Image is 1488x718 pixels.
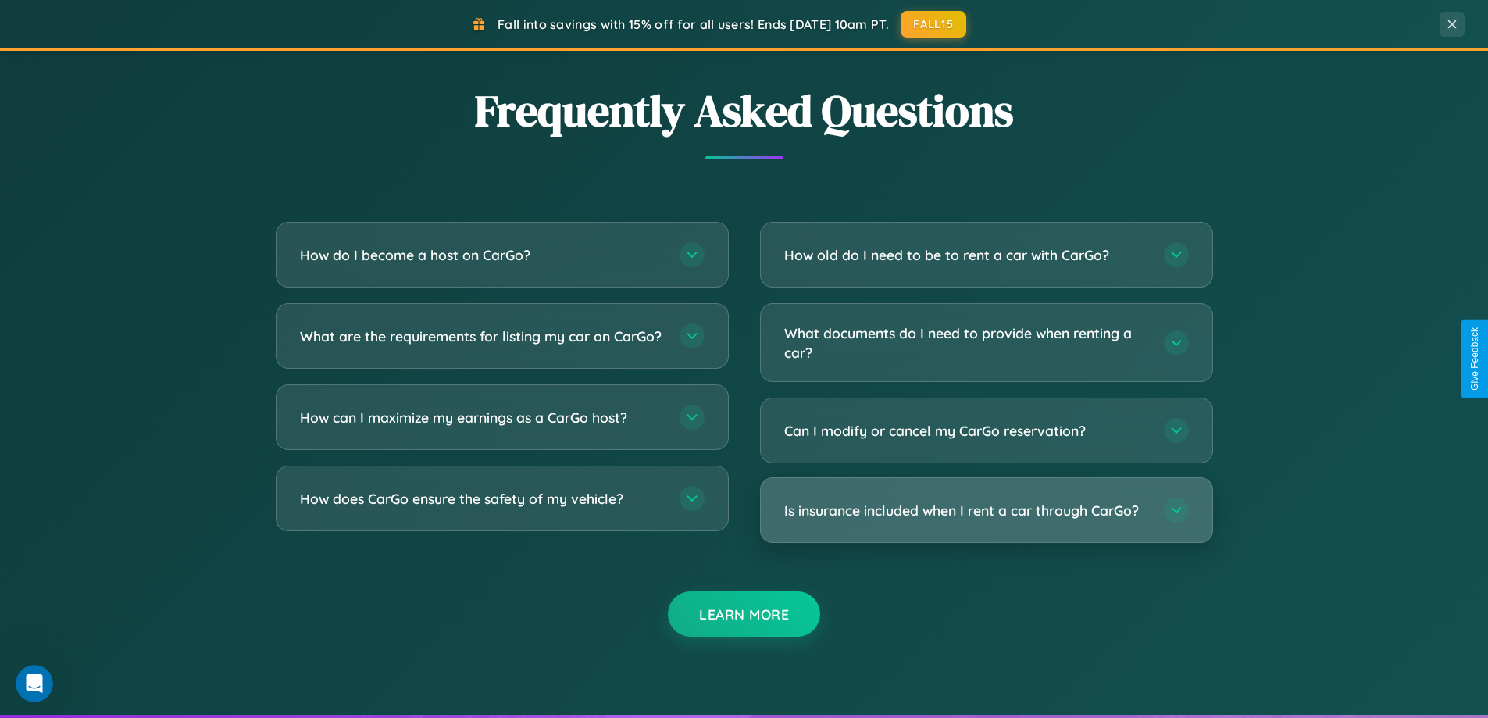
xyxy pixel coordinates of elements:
[300,327,664,346] h3: What are the requirements for listing my car on CarGo?
[300,489,664,509] h3: How does CarGo ensure the safety of my vehicle?
[300,408,664,427] h3: How can I maximize my earnings as a CarGo host?
[668,591,820,637] button: Learn More
[276,80,1213,141] h2: Frequently Asked Questions
[784,501,1148,520] h3: Is insurance included when I rent a car through CarGo?
[784,323,1148,362] h3: What documents do I need to provide when renting a car?
[901,11,966,38] button: FALL15
[16,665,53,702] iframe: Intercom live chat
[1469,327,1480,391] div: Give Feedback
[300,245,664,265] h3: How do I become a host on CarGo?
[784,421,1148,441] h3: Can I modify or cancel my CarGo reservation?
[498,16,889,32] span: Fall into savings with 15% off for all users! Ends [DATE] 10am PT.
[784,245,1148,265] h3: How old do I need to be to rent a car with CarGo?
